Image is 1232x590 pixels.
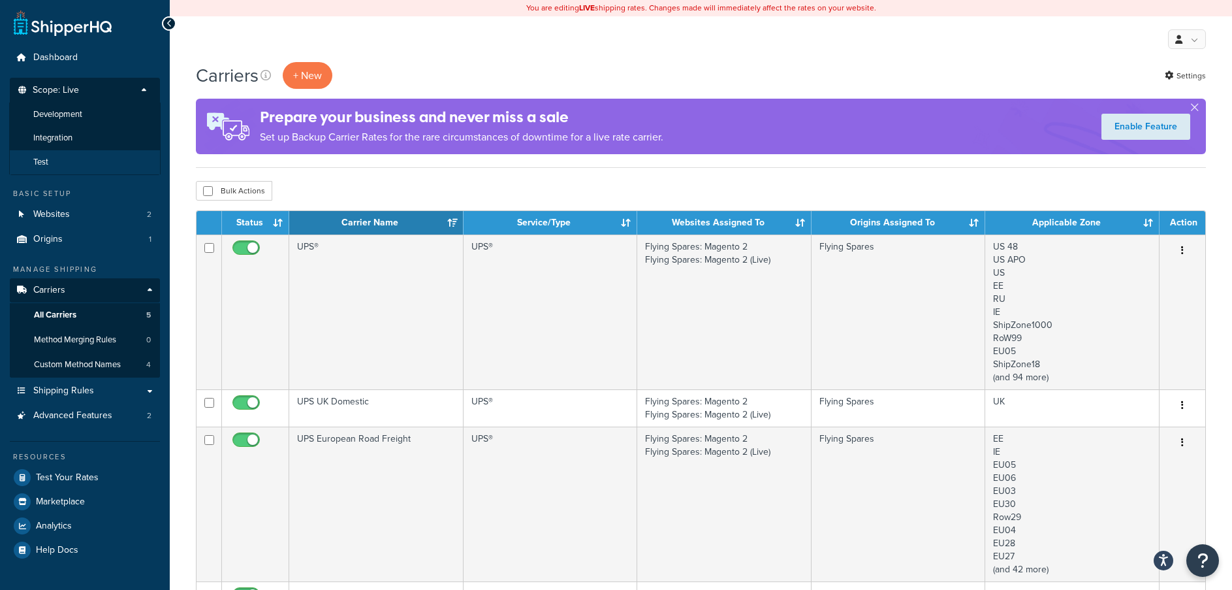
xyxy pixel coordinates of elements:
[10,328,160,352] li: Method Merging Rules
[33,109,82,120] span: Development
[9,103,161,127] li: Development
[985,427,1160,582] td: EE IE EU05 EU06 EU03 EU30 Row29 EU04 EU28 EU27 (and 42 more)
[34,335,116,346] span: Method Merging Rules
[289,427,464,582] td: UPS European Road Freight
[196,63,259,88] h1: Carriers
[149,234,151,245] span: 1
[10,203,160,227] a: Websites 2
[10,188,160,199] div: Basic Setup
[196,181,272,201] button: Bulk Actions
[146,335,151,346] span: 0
[985,235,1160,389] td: US 48 US APO US EE RU IE ShipZone1000 RoW99 EU05 ShipZone18 (and 94 more)
[9,126,161,150] li: Integration
[464,235,638,389] td: UPS®
[1186,544,1219,577] button: Open Resource Center
[10,379,160,403] a: Shipping Rules
[146,310,151,321] span: 5
[10,46,160,70] a: Dashboard
[9,150,161,174] li: Test
[10,227,160,252] a: Origins 1
[33,285,65,296] span: Carriers
[637,235,812,389] td: Flying Spares: Magento 2 Flying Spares: Magento 2 (Live)
[14,10,112,36] a: ShipperHQ Home
[33,385,94,397] span: Shipping Rules
[812,235,986,389] td: Flying Spares
[10,303,160,327] li: All Carriers
[10,303,160,327] a: All Carriers 5
[637,427,812,582] td: Flying Spares: Magento 2 Flying Spares: Magento 2 (Live)
[10,514,160,538] a: Analytics
[10,328,160,352] a: Method Merging Rules 0
[10,466,160,489] a: Test Your Rates
[283,62,332,89] button: + New
[33,85,79,96] span: Scope: Live
[10,203,160,227] li: Websites
[36,472,99,483] span: Test Your Rates
[1101,114,1190,140] a: Enable Feature
[34,359,121,370] span: Custom Method Names
[812,211,986,235] th: Origins Assigned To: activate to sort column ascending
[147,410,151,421] span: 2
[10,451,160,463] div: Resources
[10,490,160,514] a: Marketplace
[33,52,78,63] span: Dashboard
[33,234,63,245] span: Origins
[10,353,160,377] a: Custom Method Names 4
[637,389,812,427] td: Flying Spares: Magento 2 Flying Spares: Magento 2 (Live)
[10,264,160,275] div: Manage Shipping
[1160,211,1205,235] th: Action
[10,278,160,303] a: Carriers
[146,359,151,370] span: 4
[289,389,464,427] td: UPS UK Domestic
[10,227,160,252] li: Origins
[10,404,160,428] a: Advanced Features 2
[637,211,812,235] th: Websites Assigned To: activate to sort column ascending
[222,211,289,235] th: Status: activate to sort column ascending
[10,538,160,562] a: Help Docs
[36,545,78,556] span: Help Docs
[33,209,70,220] span: Websites
[1165,67,1206,85] a: Settings
[464,427,638,582] td: UPS®
[147,209,151,220] span: 2
[10,353,160,377] li: Custom Method Names
[260,128,663,146] p: Set up Backup Carrier Rates for the rare circumstances of downtime for a live rate carrier.
[10,278,160,378] li: Carriers
[33,410,112,421] span: Advanced Features
[34,310,76,321] span: All Carriers
[579,2,595,14] b: LIVE
[36,497,85,508] span: Marketplace
[33,133,72,144] span: Integration
[812,389,986,427] td: Flying Spares
[464,389,638,427] td: UPS®
[10,404,160,428] li: Advanced Features
[812,427,986,582] td: Flying Spares
[289,211,464,235] th: Carrier Name: activate to sort column ascending
[289,235,464,389] td: UPS®
[33,157,48,168] span: Test
[985,389,1160,427] td: UK
[260,107,663,128] h4: Prepare your business and never miss a sale
[985,211,1160,235] th: Applicable Zone: activate to sort column ascending
[36,521,72,532] span: Analytics
[196,99,260,154] img: ad-rules-rateshop-fe6ec290ccb7230408bd80ed9643f0289d75e0ffd9eb532fc0e269fcd187b520.png
[464,211,638,235] th: Service/Type: activate to sort column ascending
